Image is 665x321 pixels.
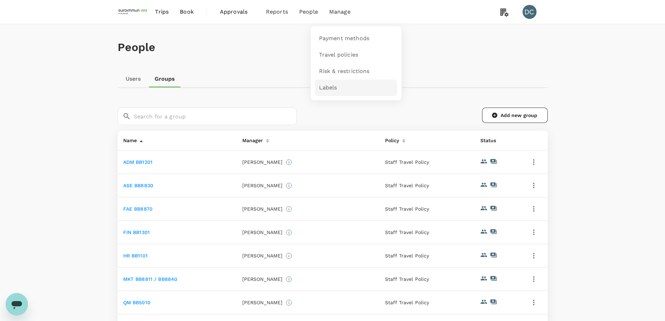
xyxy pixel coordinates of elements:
[319,67,370,75] span: Risk & restrictions
[123,229,150,235] a: FIN BB1301
[123,276,178,282] a: MKT BB8811 / BB8840
[123,253,148,258] a: HR BB1101
[134,108,297,125] input: Search for a group
[242,205,283,212] p: [PERSON_NAME]
[123,183,154,188] a: ASE BB8830
[319,35,369,43] span: Payment methods
[482,108,548,123] a: Add new group
[242,229,283,236] p: [PERSON_NAME]
[315,30,397,47] a: Payment methods
[118,71,149,87] a: Users
[118,4,150,20] img: EUROIMMUN (South East Asia) Pte. Ltd.
[242,299,283,306] p: [PERSON_NAME]
[319,84,337,92] span: Labels
[385,182,469,189] p: Staff Travel Policy
[180,8,194,16] span: Book
[242,159,283,166] p: [PERSON_NAME]
[385,229,469,236] p: Staff Travel Policy
[123,206,153,212] a: FAE BB8870
[242,182,283,189] p: [PERSON_NAME]
[523,5,537,19] div: DC
[155,8,169,16] span: Trips
[220,8,255,16] span: Approvals
[242,252,283,259] p: [PERSON_NAME]
[242,276,283,283] p: [PERSON_NAME]
[315,80,397,96] a: Labels
[123,159,153,165] a: ADM BB1201
[319,51,358,59] span: Travel policies
[329,8,350,16] span: Manage
[266,8,288,16] span: Reports
[385,205,469,212] p: Staff Travel Policy
[385,252,469,259] p: Staff Travel Policy
[382,133,399,145] div: Policy
[385,276,469,283] p: Staff Travel Policy
[149,71,181,87] a: Groups
[385,299,469,306] p: Staff Travel Policy
[120,133,137,145] div: Name
[239,133,263,145] div: Manager
[475,131,522,151] th: Status
[6,293,28,315] iframe: Button to launch messaging window
[299,8,318,16] span: People
[315,63,397,80] a: Risk & restrictions
[385,159,469,166] p: Staff Travel Policy
[118,41,548,54] h1: People
[123,300,150,305] a: QM BB5010
[315,47,397,63] a: Travel policies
